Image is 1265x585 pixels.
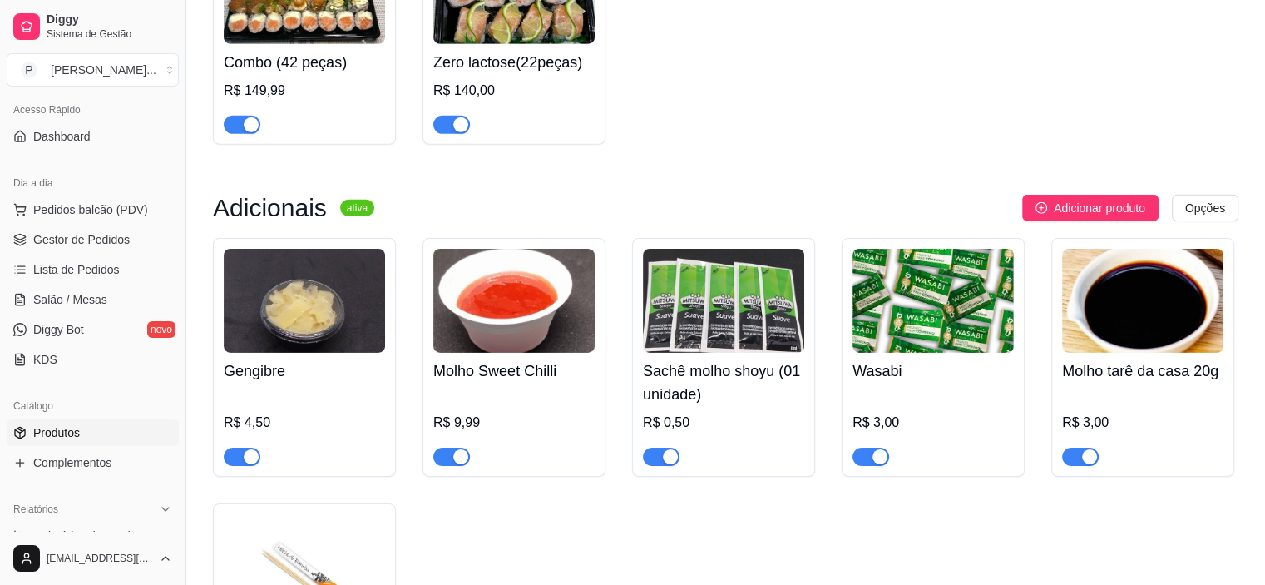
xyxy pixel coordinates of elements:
a: Relatórios de vendas [7,523,179,549]
h4: Wasabi [852,359,1014,383]
span: Produtos [33,424,80,441]
div: R$ 9,99 [433,413,595,433]
h4: Combo (42 peças) [224,51,385,74]
h4: Sachê molho shoyu (01 unidade) [643,359,804,406]
a: Diggy Botnovo [7,316,179,343]
span: P [21,62,37,78]
div: R$ 3,00 [1062,413,1223,433]
span: Opções [1185,199,1225,217]
div: R$ 149,99 [224,81,385,101]
img: product-image [1062,249,1223,353]
a: Lista de Pedidos [7,256,179,283]
span: Salão / Mesas [33,291,107,308]
sup: ativa [340,200,374,216]
h4: Zero lactose(22peças) [433,51,595,74]
span: Gestor de Pedidos [33,231,130,248]
div: R$ 3,00 [852,413,1014,433]
span: Adicionar produto [1054,199,1145,217]
span: plus-circle [1035,202,1047,214]
a: DiggySistema de Gestão [7,7,179,47]
div: R$ 4,50 [224,413,385,433]
span: Relatórios de vendas [33,528,143,544]
a: Salão / Mesas [7,286,179,313]
h4: Gengibre [224,359,385,383]
a: Gestor de Pedidos [7,226,179,253]
h4: Molho Sweet Chilli [433,359,595,383]
span: Sistema de Gestão [47,27,172,41]
div: R$ 140,00 [433,81,595,101]
div: R$ 0,50 [643,413,804,433]
a: Dashboard [7,123,179,150]
h3: Adicionais [213,198,327,218]
div: Acesso Rápido [7,97,179,123]
span: KDS [33,351,57,368]
span: Dashboard [33,128,91,145]
div: Dia a dia [7,170,179,196]
img: product-image [224,249,385,353]
img: product-image [852,249,1014,353]
span: [EMAIL_ADDRESS][DOMAIN_NAME] [47,552,152,565]
span: Complementos [33,454,111,471]
div: Catálogo [7,393,179,419]
img: product-image [433,249,595,353]
h4: Molho tarê da casa 20g [1062,359,1223,383]
button: Pedidos balcão (PDV) [7,196,179,223]
img: product-image [643,249,804,353]
a: Produtos [7,419,179,446]
span: Diggy Bot [33,321,84,338]
span: Pedidos balcão (PDV) [33,201,148,218]
a: KDS [7,346,179,373]
div: [PERSON_NAME] ... [51,62,156,78]
button: [EMAIL_ADDRESS][DOMAIN_NAME] [7,538,179,578]
span: Relatórios [13,503,58,516]
button: Select a team [7,53,179,87]
button: Adicionar produto [1022,195,1159,221]
button: Opções [1172,195,1238,221]
span: Lista de Pedidos [33,261,120,278]
span: Diggy [47,12,172,27]
a: Complementos [7,449,179,476]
